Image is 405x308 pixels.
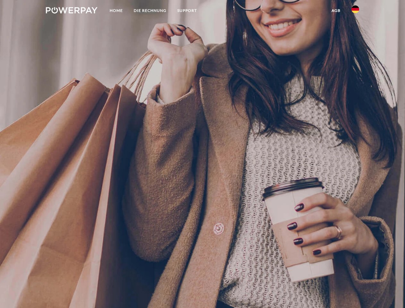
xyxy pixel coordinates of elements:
[172,5,202,16] a: SUPPORT
[351,5,359,13] img: de
[104,5,128,16] a: Home
[128,5,172,16] a: DIE RECHNUNG
[46,7,97,13] img: logo-powerpay-white.svg
[326,5,346,16] a: agb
